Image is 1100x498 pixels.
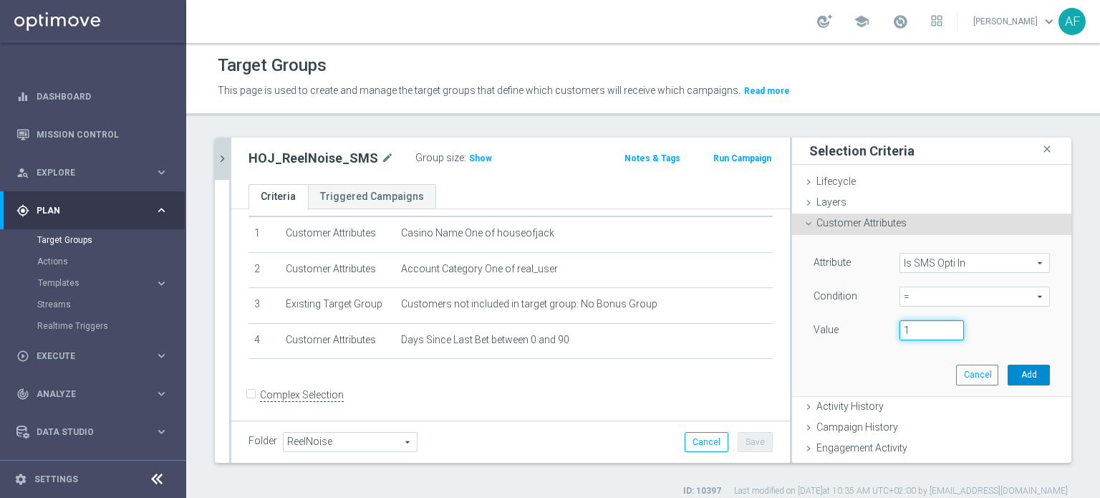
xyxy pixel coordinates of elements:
span: school [854,14,869,29]
button: person_search Explore keyboard_arrow_right [16,167,169,178]
div: Plan [16,204,155,217]
div: Streams [37,294,185,315]
h2: HOJ_ReelNoise_SMS [249,150,378,167]
button: Notes & Tags [623,150,682,166]
i: track_changes [16,388,29,401]
label: Folder [249,435,277,447]
i: settings [14,473,27,486]
div: Templates [37,272,185,294]
i: keyboard_arrow_right [155,203,168,217]
a: Actions [37,256,149,267]
i: equalizer [16,90,29,103]
button: Cancel [956,365,998,385]
a: Mission Control [37,115,168,153]
label: Last modified on [DATE] at 10:35 AM UTC+02:00 by [EMAIL_ADDRESS][DOMAIN_NAME] [734,485,1068,497]
div: Explore [16,166,155,179]
lable: Condition [814,290,857,302]
a: Settings [34,475,78,484]
td: Customer Attributes [280,323,395,359]
span: Data Studio [37,428,155,436]
i: keyboard_arrow_right [155,387,168,401]
i: keyboard_arrow_right [155,166,168,179]
button: gps_fixed Plan keyboard_arrow_right [16,205,169,216]
div: Templates [38,279,155,287]
td: 4 [249,323,280,359]
div: Actions [37,251,185,272]
span: Account Category One of real_user [401,263,558,275]
span: Layers [816,196,846,208]
div: Execute [16,350,155,363]
i: keyboard_arrow_right [155,425,168,439]
span: Plan [37,206,155,215]
button: Add [1008,365,1050,385]
span: Customer Attributes [816,217,907,229]
i: chevron_right [216,152,229,166]
a: Streams [37,299,149,310]
button: track_changes Analyze keyboard_arrow_right [16,388,169,400]
button: equalizer Dashboard [16,91,169,102]
div: Target Groups [37,229,185,251]
a: Target Groups [37,234,149,246]
div: Templates keyboard_arrow_right [37,277,169,289]
lable: Attribute [814,257,851,268]
span: Lifecycle [816,176,856,187]
span: Product History [816,463,888,474]
div: Mission Control [16,115,168,153]
button: play_circle_outline Execute keyboard_arrow_right [16,350,169,362]
button: Cancel [685,432,728,452]
i: mode_edit [381,150,394,167]
a: [PERSON_NAME]keyboard_arrow_down [972,11,1058,32]
button: Data Studio keyboard_arrow_right [16,426,169,438]
span: Engagement Activity [816,442,907,454]
span: This page is used to create and manage the target groups that define which customers will receive... [218,85,740,96]
a: Triggered Campaigns [308,184,436,209]
span: Explore [37,168,155,177]
span: Show [469,153,492,163]
a: Realtime Triggers [37,320,149,332]
label: ID: 10397 [683,485,721,497]
span: Templates [38,279,140,287]
i: keyboard_arrow_right [155,277,168,290]
td: 3 [249,288,280,324]
button: Run Campaign [712,150,773,166]
div: Dashboard [16,77,168,115]
a: Criteria [249,184,308,209]
span: keyboard_arrow_down [1041,14,1057,29]
i: gps_fixed [16,204,29,217]
span: Execute [37,352,155,360]
span: Campaign History [816,421,898,433]
label: Complex Selection [260,388,344,402]
a: Dashboard [37,77,168,115]
i: play_circle_outline [16,350,29,363]
h1: Target Groups [218,55,327,76]
td: Existing Target Group [280,288,395,324]
span: Customers not included in target group: No Bonus Group [401,298,657,310]
td: 2 [249,252,280,288]
div: Optibot [16,451,168,489]
label: Value [814,323,839,336]
div: AF [1058,8,1086,35]
button: Read more [743,83,791,99]
td: Customer Attributes [280,216,395,252]
label: : [464,152,466,164]
label: Group size [415,152,464,164]
td: 1 [249,216,280,252]
button: chevron_right [215,138,229,180]
button: Save [738,432,773,452]
button: Mission Control [16,129,169,140]
div: Analyze [16,388,155,401]
span: Activity History [816,401,884,412]
span: Analyze [37,390,155,398]
i: keyboard_arrow_right [155,349,168,363]
span: Days Since Last Bet between 0 and 90 [401,334,569,346]
i: person_search [16,166,29,179]
i: close [1040,140,1054,159]
div: Realtime Triggers [37,315,185,337]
